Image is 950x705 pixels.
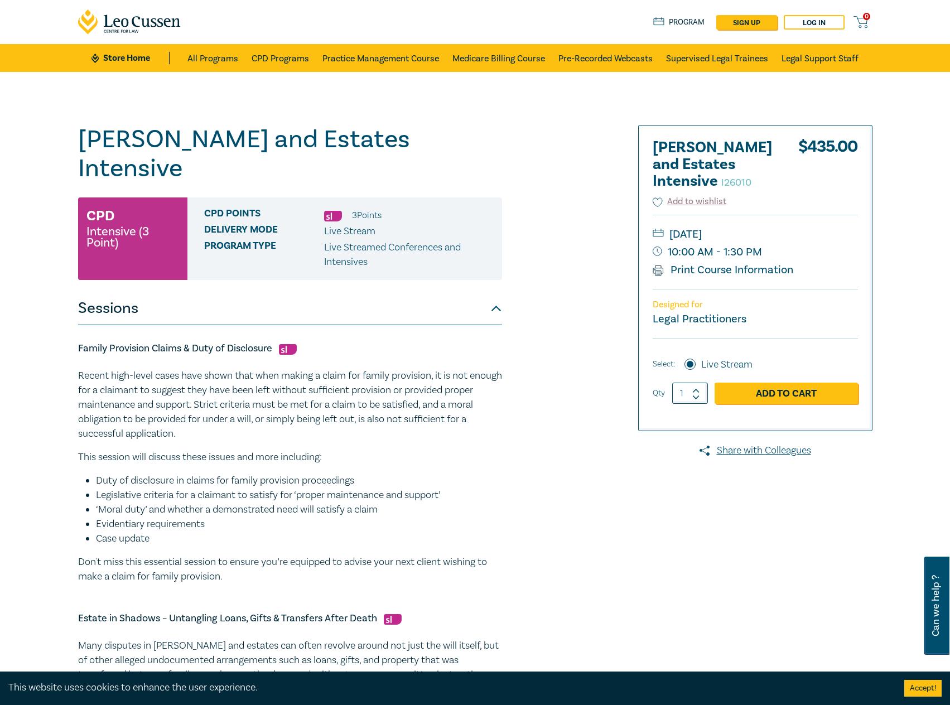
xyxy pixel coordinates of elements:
[715,383,858,404] a: Add to Cart
[204,240,324,269] span: Program type
[78,612,502,625] h5: Estate in Shadows – Untangling Loans, Gifts & Transfers After Death
[638,443,872,458] a: Share with Colleagues
[653,195,727,208] button: Add to wishlist
[96,503,502,517] li: ‘Moral duty’ and whether a demonstrated need will satisfy a claim
[784,15,845,30] a: Log in
[322,44,439,72] a: Practice Management Course
[782,44,859,72] a: Legal Support Staff
[78,450,502,465] p: This session will discuss these issues and more including:
[204,224,324,239] span: Delivery Mode
[653,300,858,310] p: Designed for
[863,13,870,20] span: 0
[716,15,777,30] a: sign up
[721,176,751,189] small: I26010
[324,211,342,221] img: Substantive Law
[904,680,942,697] button: Accept cookies
[558,44,653,72] a: Pre-Recorded Webcasts
[78,292,502,325] button: Sessions
[653,139,775,190] h2: [PERSON_NAME] and Estates Intensive
[653,243,858,261] small: 10:00 AM - 1:30 PM
[452,44,545,72] a: Medicare Billing Course
[930,563,941,648] span: Can we help ?
[86,226,179,248] small: Intensive (3 Point)
[86,206,114,226] h3: CPD
[78,342,502,355] h5: Family Provision Claims & Duty of Disclosure
[78,555,502,584] p: Don't miss this essential session to ensure you’re equipped to advise your next client wishing to...
[96,474,502,488] li: Duty of disclosure in claims for family provision proceedings
[653,16,705,28] a: Program
[653,358,675,370] span: Select:
[701,358,753,372] label: Live Stream
[96,517,502,532] li: Evidentiary requirements
[653,312,746,326] small: Legal Practitioners
[352,208,382,223] li: 3 Point s
[666,44,768,72] a: Supervised Legal Trainees
[8,680,888,695] div: This website uses cookies to enhance the user experience.
[653,387,665,399] label: Qty
[384,614,402,625] img: Substantive Law
[78,125,502,183] h1: [PERSON_NAME] and Estates Intensive
[324,225,375,238] span: Live Stream
[78,639,502,682] p: Many disputes in [PERSON_NAME] and estates can often revolve around not just the will itself, but...
[653,225,858,243] small: [DATE]
[204,208,324,223] span: CPD Points
[187,44,238,72] a: All Programs
[653,263,794,277] a: Print Course Information
[78,369,502,441] p: Recent high-level cases have shown that when making a claim for family provision, it is not enoug...
[91,52,169,64] a: Store Home
[324,240,494,269] p: Live Streamed Conferences and Intensives
[96,488,502,503] li: Legislative criteria for a claimant to satisfy for ‘proper maintenance and support’
[279,344,297,355] img: Substantive Law
[96,532,502,546] li: Case update
[672,383,708,404] input: 1
[798,139,858,195] div: $ 435.00
[252,44,309,72] a: CPD Programs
